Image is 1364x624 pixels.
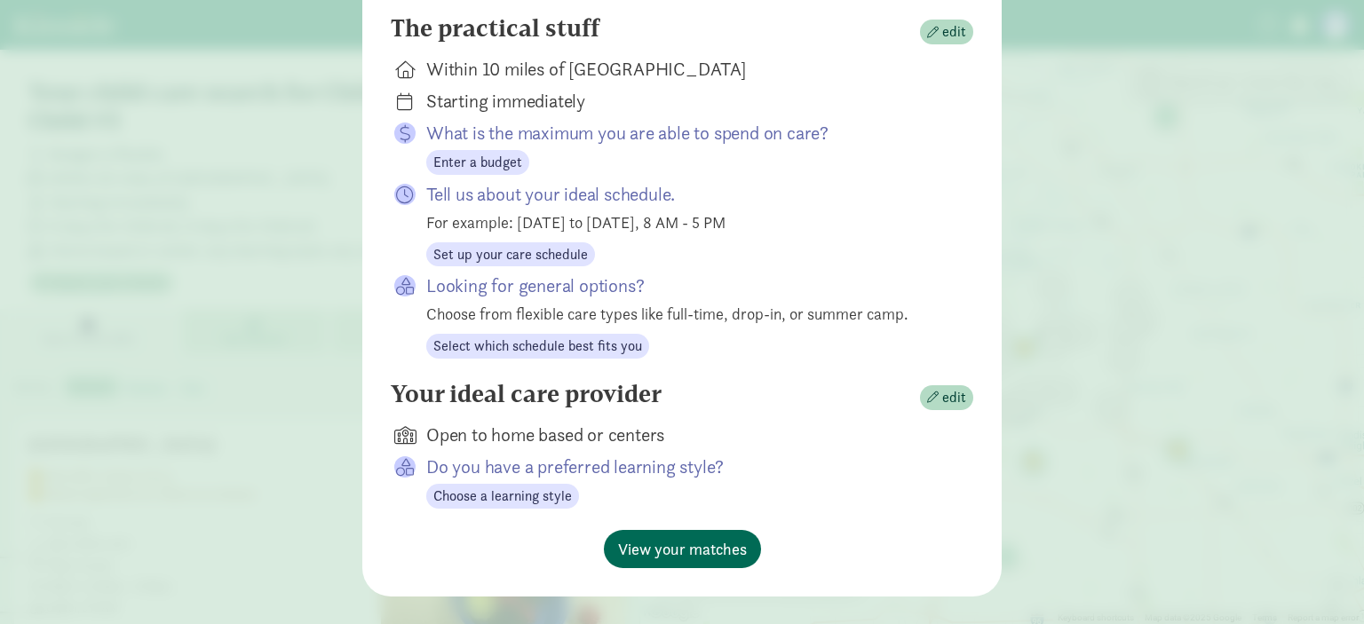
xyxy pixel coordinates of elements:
h4: The practical stuff [391,14,599,43]
button: View your matches [604,530,761,568]
button: edit [920,385,973,410]
span: Enter a budget [433,152,522,173]
p: Tell us about your ideal schedule. [426,182,945,207]
button: Choose a learning style [426,484,579,509]
div: Choose from flexible care types like full-time, drop-in, or summer camp. [426,302,945,326]
button: Select which schedule best fits you [426,334,649,359]
div: Within 10 miles of [GEOGRAPHIC_DATA] [426,57,945,82]
div: Starting immediately [426,89,945,114]
span: edit [942,387,966,408]
h4: Your ideal care provider [391,380,662,408]
button: Set up your care schedule [426,242,595,267]
div: Open to home based or centers [426,423,945,447]
span: View your matches [618,537,747,561]
div: For example: [DATE] to [DATE], 8 AM - 5 PM [426,210,945,234]
button: Enter a budget [426,150,529,175]
p: What is the maximum you are able to spend on care? [426,121,945,146]
span: Set up your care schedule [433,244,588,265]
p: Looking for general options? [426,273,945,298]
button: edit [920,20,973,44]
span: Choose a learning style [433,486,572,507]
span: edit [942,21,966,43]
span: Select which schedule best fits you [433,336,642,357]
p: Do you have a preferred learning style? [426,454,945,479]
